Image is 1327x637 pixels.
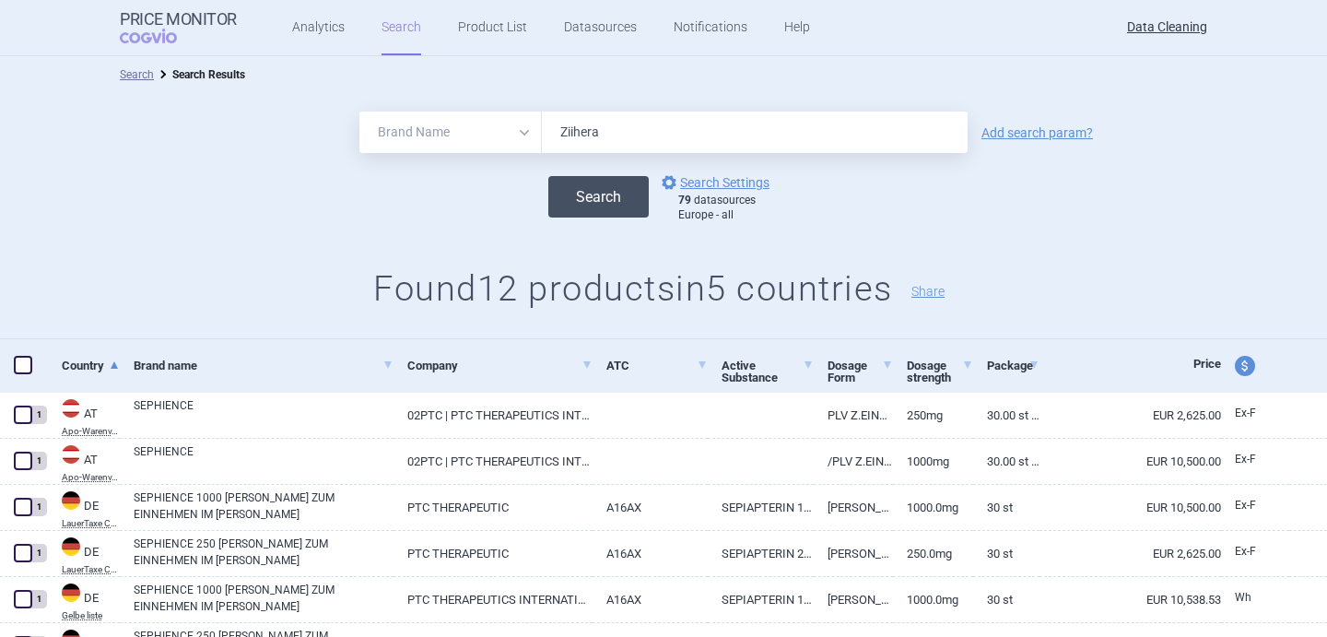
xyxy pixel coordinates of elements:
strong: Search Results [172,68,245,81]
a: 30 St [973,531,1039,576]
a: EUR 10,500.00 [1039,439,1221,484]
a: 1000.0mg [893,485,972,530]
a: SEPIAPTERIN 250 MG [708,531,814,576]
img: Germany [62,584,80,602]
div: datasources Europe - all [678,194,779,222]
a: EUR 10,538.53 [1039,577,1221,622]
a: EUR 2,625.00 [1039,531,1221,576]
a: A16AX [593,531,707,576]
a: [PERSON_NAME] ZUM EINNEHMEN [814,577,893,622]
a: PTC THERAPEUTIC [393,485,593,530]
a: DEDELauerTaxe CGM [48,490,120,528]
a: 30.00 ST | Stück [973,439,1039,484]
a: SEPHIENCE 1000 [PERSON_NAME] ZUM EINNEHMEN IM [PERSON_NAME] [134,582,393,615]
a: Ex-F [1221,400,1289,428]
a: Dosage strength [907,343,972,400]
a: 1000.0mg [893,577,972,622]
a: ATC [606,343,707,388]
a: Ex-F [1221,446,1289,474]
a: A16AX [593,577,707,622]
a: SEPHIENCE 250 [PERSON_NAME] ZUM EINNEHMEN IM [PERSON_NAME] [134,536,393,569]
span: COGVIO [120,29,203,43]
a: Country [62,343,120,388]
abbr: Gelbe liste — Gelbe Liste online database by Medizinische Medien Informations GmbH (MMI), Germany [62,611,120,620]
img: Austria [62,399,80,418]
span: Price [1193,357,1221,371]
a: SEPIAPTERIN 1000 MG [708,577,814,622]
a: DEDEGelbe liste [48,582,120,620]
div: 1 [30,498,47,516]
a: Active Substance [722,343,814,400]
img: Austria [62,445,80,464]
div: 1 [30,544,47,562]
a: SEPHIENCE [134,443,393,477]
a: EUR 2,625.00 [1039,393,1221,438]
span: Ex-factory price [1235,453,1256,466]
strong: 79 [678,194,691,206]
a: PLV Z.EINNHEMEN IM [PERSON_NAME] [814,393,893,438]
abbr: Apo-Warenv.III — Apothekerverlag Warenverzeichnis. Online database developed by the Österreichisc... [62,473,120,482]
span: Ex-factory price [1235,499,1256,512]
a: 30 St [973,485,1039,530]
a: EUR 10,500.00 [1039,485,1221,530]
abbr: LauerTaxe CGM — Complex database for German drug information provided by commercial provider CGM ... [62,519,120,528]
span: Wholesale price without VAT [1235,591,1251,604]
a: ATATApo-Warenv.III [48,443,120,482]
span: Ex-factory price [1235,545,1256,558]
div: 1 [30,406,47,424]
a: PTC THERAPEUTIC [393,531,593,576]
button: Search [548,176,649,218]
abbr: Apo-Warenv.III — Apothekerverlag Warenverzeichnis. Online database developed by the Österreichisc... [62,427,120,436]
a: 1000MG [893,439,972,484]
img: Germany [62,537,80,556]
a: Brand name [134,343,393,388]
strong: Price Monitor [120,10,237,29]
div: 1 [30,452,47,470]
li: Search [120,65,154,84]
a: SEPHIENCE 1000 [PERSON_NAME] ZUM EINNEHMEN IM [PERSON_NAME] [134,490,393,523]
abbr: LauerTaxe CGM — Complex database for German drug information provided by commercial provider CGM ... [62,565,120,574]
a: 30 ST [973,577,1039,622]
a: Price MonitorCOGVIO [120,10,237,45]
a: ATATApo-Warenv.III [48,397,120,436]
a: [PERSON_NAME] [814,485,893,530]
a: SEPIAPTERIN 1000 MG [708,485,814,530]
a: PTC THERAPEUTICS INTERNATIONAL LIMITED [393,577,593,622]
a: 02PTC | PTC THERAPEUTICS INTERNAT [393,393,593,438]
a: [PERSON_NAME] [814,531,893,576]
a: Search [120,68,154,81]
a: Company [407,343,593,388]
a: 250.0mg [893,531,972,576]
a: Wh [1221,584,1289,612]
a: Ex-F [1221,492,1289,520]
button: Share [911,285,945,298]
a: Package [987,343,1039,388]
a: 250MG [893,393,972,438]
a: SEPHIENCE [134,397,393,431]
a: /PLV Z.EINNEHMEN IM [PERSON_NAME] [814,439,893,484]
img: Germany [62,491,80,510]
div: 1 [30,590,47,608]
a: Add search param? [981,126,1093,139]
a: Ex-F [1221,538,1289,566]
a: DEDELauerTaxe CGM [48,536,120,574]
a: A16AX [593,485,707,530]
li: Search Results [154,65,245,84]
a: Search Settings [658,171,769,194]
a: 30.00 ST | Stück [973,393,1039,438]
a: 02PTC | PTC THERAPEUTICS INTERNAT [393,439,593,484]
span: Ex-factory price [1235,407,1256,419]
a: Dosage Form [828,343,893,400]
